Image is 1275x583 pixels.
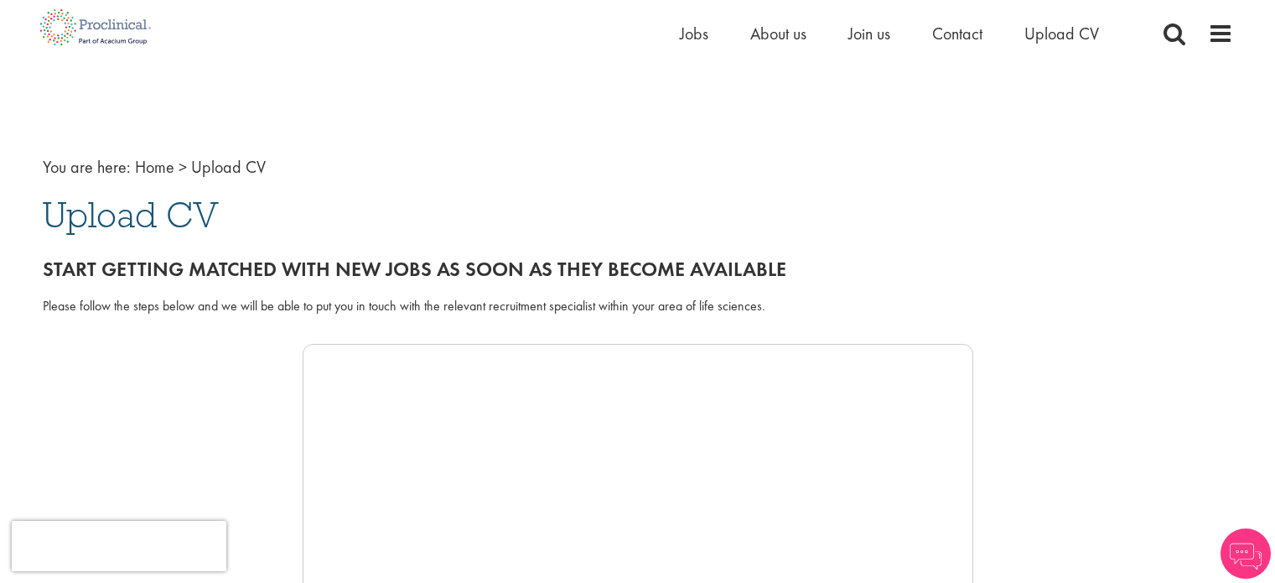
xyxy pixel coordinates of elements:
span: Upload CV [191,156,266,178]
a: Join us [848,23,890,44]
a: About us [750,23,806,44]
span: You are here: [43,156,131,178]
span: > [179,156,187,178]
a: Jobs [680,23,708,44]
a: Contact [932,23,982,44]
img: Chatbot [1221,528,1271,579]
iframe: reCAPTCHA [12,521,226,571]
a: Upload CV [1024,23,1099,44]
span: Upload CV [43,192,219,237]
h2: Start getting matched with new jobs as soon as they become available [43,258,1233,280]
a: breadcrumb link [135,156,174,178]
div: Please follow the steps below and we will be able to put you in touch with the relevant recruitme... [43,297,1233,316]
